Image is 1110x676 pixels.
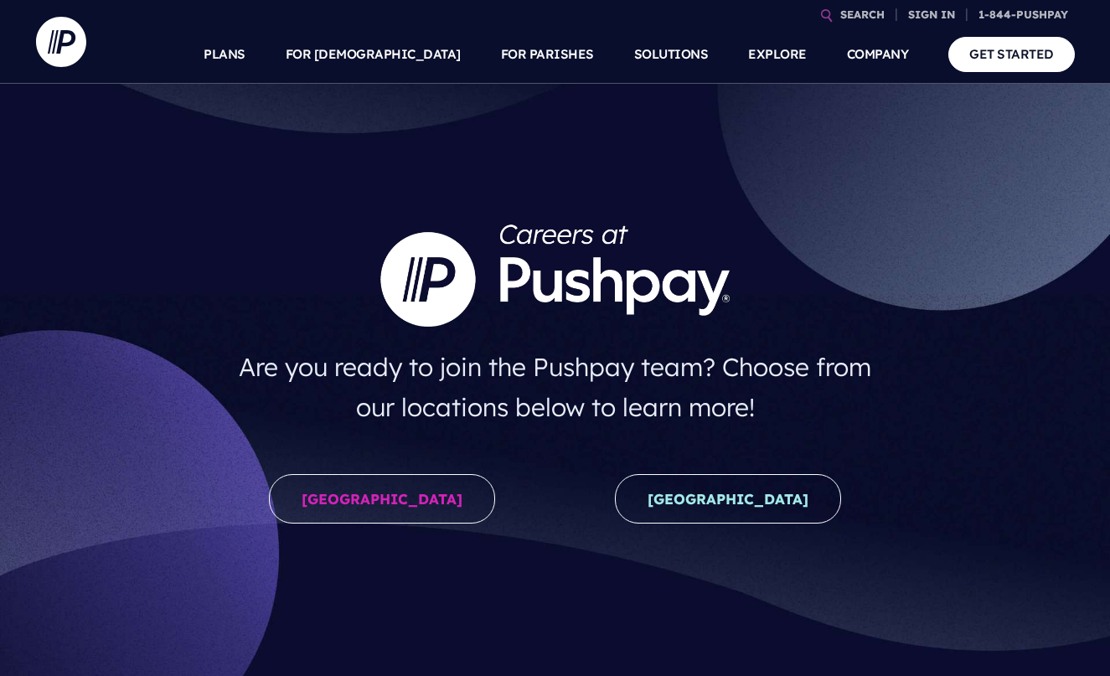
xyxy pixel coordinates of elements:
a: FOR [DEMOGRAPHIC_DATA] [286,25,461,84]
a: SOLUTIONS [634,25,709,84]
a: [GEOGRAPHIC_DATA] [269,474,495,524]
a: PLANS [204,25,245,84]
a: EXPLORE [748,25,807,84]
a: COMPANY [847,25,909,84]
a: GET STARTED [948,37,1075,71]
a: FOR PARISHES [501,25,594,84]
a: [GEOGRAPHIC_DATA] [615,474,841,524]
h4: Are you ready to join the Pushpay team? Choose from our locations below to learn more! [222,340,888,434]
